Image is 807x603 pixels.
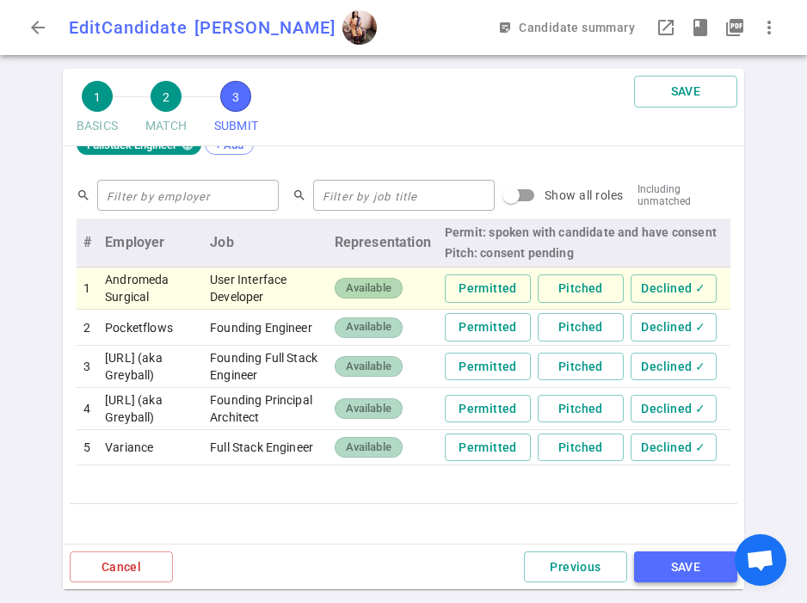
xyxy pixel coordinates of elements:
[313,182,495,209] input: Filter by job title
[445,353,531,381] button: Permitted
[220,81,251,112] span: 3
[28,17,48,38] span: arrow_back
[82,81,113,112] span: 1
[339,359,398,375] span: Available
[759,17,779,38] span: more_vert
[203,268,327,310] td: User Interface Developer
[77,218,98,268] th: #
[724,17,745,38] i: picture_as_pdf
[631,353,717,381] button: Declined ✓
[203,346,327,388] td: Founding Full Stack Engineer
[445,434,531,462] button: Permitted
[77,188,90,202] span: search
[77,112,118,140] span: BASICS
[342,10,377,45] img: 1a6676e40abe280818931b05d79ffdca
[634,551,737,583] button: SAVE
[538,274,624,303] button: Pitched
[203,388,327,430] td: Founding Principal Architect
[339,319,398,335] span: Available
[524,551,627,583] button: Previous
[203,218,327,268] th: Job
[328,218,438,268] th: Representation
[97,182,279,209] input: Filter by employer
[538,434,624,462] button: Pitched
[339,401,398,417] span: Available
[445,222,724,263] div: Permit: spoken with candidate and have consent Pitch: consent pending
[649,10,683,45] button: Open LinkedIn as a popup
[545,188,624,202] span: Show all roles
[690,17,711,38] span: book
[69,17,188,38] span: Edit Candidate
[77,346,98,388] td: 3
[293,188,306,202] span: search
[631,395,717,423] button: Declined ✓
[718,10,752,45] button: Open PDF in a popup
[634,76,737,108] button: SAVE
[538,313,624,341] button: Pitched
[386,539,416,569] button: Edit Candidate Recruiter Contacts
[70,76,125,145] button: 1BASICS
[538,395,624,423] button: Pitched
[77,310,98,346] td: 2
[98,218,203,268] th: Employer
[735,534,786,586] div: Open chat
[203,310,327,346] td: Founding Engineer
[98,430,203,466] td: Variance
[638,183,730,207] div: Including unmatched
[98,310,203,346] td: Pocketflows
[214,112,258,140] span: SUBMIT
[631,313,717,341] button: Declined ✓
[21,10,55,45] button: Go back
[203,430,327,466] td: Full Stack Engineer
[538,353,624,381] button: Pitched
[498,21,512,34] span: sticky_note_2
[77,268,98,310] td: 1
[70,551,173,583] button: Cancel
[683,10,718,45] button: Open resume highlights in a popup
[139,76,194,145] button: 2MATCH
[207,76,265,145] button: 3SUBMIT
[339,440,398,456] span: Available
[445,395,531,423] button: Permitted
[631,434,717,462] button: Declined ✓
[77,430,98,466] td: 5
[98,346,203,388] td: [URL] (aka Greyball)
[631,274,717,303] button: Declined ✓
[145,112,187,140] span: MATCH
[194,17,336,38] span: [PERSON_NAME]
[151,81,182,112] span: 2
[445,313,531,341] button: Permitted
[495,12,642,44] button: Open sticky note
[339,280,398,297] span: Available
[445,274,531,303] button: Permitted
[77,388,98,430] td: 4
[98,388,203,430] td: [URL] (aka Greyball)
[656,17,676,38] span: launch
[98,268,203,310] td: Andromeda Surgical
